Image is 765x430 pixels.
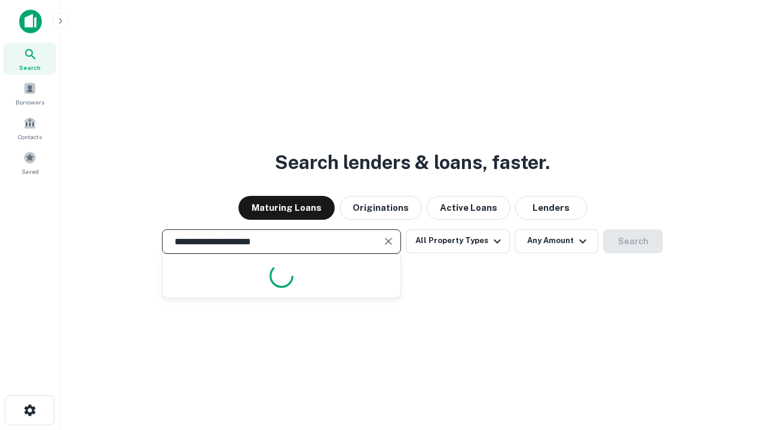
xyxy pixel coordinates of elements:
[19,63,41,72] span: Search
[339,196,422,220] button: Originations
[18,132,42,142] span: Contacts
[19,10,42,33] img: capitalize-icon.png
[275,148,550,177] h3: Search lenders & loans, faster.
[4,42,56,75] a: Search
[380,233,397,250] button: Clear
[406,229,510,253] button: All Property Types
[22,167,39,176] span: Saved
[515,196,587,220] button: Lenders
[705,334,765,392] iframe: Chat Widget
[515,229,598,253] button: Any Amount
[427,196,510,220] button: Active Loans
[4,112,56,144] a: Contacts
[16,97,44,107] span: Borrowers
[4,146,56,179] a: Saved
[4,77,56,109] a: Borrowers
[238,196,335,220] button: Maturing Loans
